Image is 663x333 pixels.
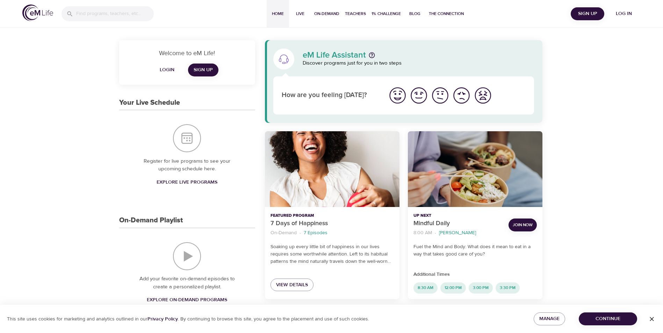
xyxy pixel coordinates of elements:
[408,85,430,106] button: I'm feeling good
[496,285,520,291] span: 3:30 PM
[574,9,601,18] span: Sign Up
[271,229,297,237] p: On-Demand
[173,242,201,270] img: On-Demand Playlist
[469,285,493,291] span: 3:00 PM
[271,213,394,219] p: Featured Program
[451,85,472,106] button: I'm feeling bad
[472,85,493,106] button: I'm feeling worst
[303,51,366,59] p: eM Life Assistant
[271,228,394,238] nav: breadcrumb
[269,10,286,17] span: Home
[388,86,407,105] img: great
[496,282,520,294] div: 3:30 PM
[304,229,327,237] p: 7 Episodes
[278,53,289,65] img: eM Life Assistant
[173,124,201,152] img: Your Live Schedule
[265,131,399,207] button: 7 Days of Happiness
[607,7,641,20] button: Log in
[22,5,53,21] img: logo
[413,285,438,291] span: 8:30 AM
[314,10,339,17] span: On-Demand
[194,66,213,74] span: Sign Up
[406,10,423,17] span: Blog
[579,312,637,325] button: Continue
[439,229,476,237] p: [PERSON_NAME]
[452,86,471,105] img: bad
[271,243,394,265] p: Soaking up every little bit of happiness in our lives requires some worthwhile attention. Left to...
[303,59,534,67] p: Discover programs just for you in two steps
[282,90,379,101] p: How are you feeling [DATE]?
[435,228,436,238] li: ·
[188,64,218,76] a: Sign Up
[271,219,394,228] p: 7 Days of Happiness
[409,86,428,105] img: good
[157,178,217,187] span: Explore Live Programs
[147,316,178,322] a: Privacy Policy
[413,271,537,278] p: Additional Times
[156,64,178,76] button: Login
[276,281,308,289] span: View Details
[413,228,503,238] nav: breadcrumb
[610,9,638,18] span: Log in
[345,10,366,17] span: Teachers
[429,10,464,17] span: The Connection
[413,219,503,228] p: Mindful Daily
[430,85,451,106] button: I'm feeling ok
[119,216,183,224] h3: On-Demand Playlist
[128,49,247,58] p: Welcome to eM Life!
[408,131,542,207] button: Mindful Daily
[539,314,560,323] span: Manage
[154,176,220,189] a: Explore Live Programs
[133,157,241,173] p: Register for live programs to see your upcoming schedule here.
[372,10,401,17] span: 1% Challenge
[440,285,466,291] span: 12:00 PM
[292,10,309,17] span: Live
[144,294,230,306] a: Explore On-Demand Programs
[133,275,241,291] p: Add your favorite on-demand episodes to create a personalized playlist.
[413,243,537,258] p: Fuel the Mind and Body: What does it mean to eat in a way that takes good care of you?
[147,296,227,304] span: Explore On-Demand Programs
[413,282,438,294] div: 8:30 AM
[159,66,175,74] span: Login
[300,228,301,238] li: ·
[509,219,537,231] button: Join Now
[440,282,466,294] div: 12:00 PM
[513,221,533,229] span: Join Now
[473,86,492,105] img: worst
[271,279,314,291] a: View Details
[413,229,432,237] p: 8:00 AM
[584,314,632,323] span: Continue
[431,86,450,105] img: ok
[119,99,180,107] h3: Your Live Schedule
[76,6,154,21] input: Find programs, teachers, etc...
[413,213,503,219] p: Up Next
[387,85,408,106] button: I'm feeling great
[534,312,565,325] button: Manage
[469,282,493,294] div: 3:00 PM
[571,7,604,20] button: Sign Up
